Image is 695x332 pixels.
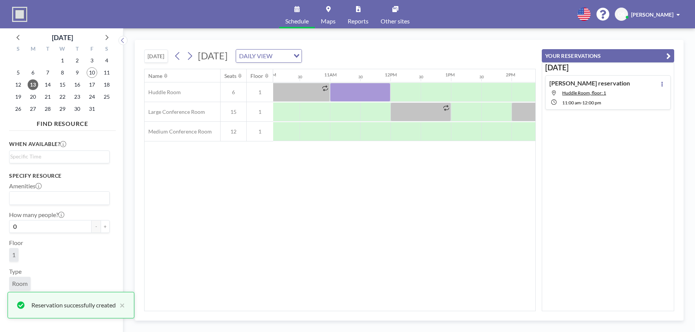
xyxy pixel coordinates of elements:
div: Reservation successfully created [31,301,116,310]
span: 11:00 AM [562,100,581,105]
button: + [101,220,110,233]
span: Medium Conference Room [145,128,212,135]
span: Friday, October 3, 2025 [87,55,97,66]
h3: [DATE] [545,63,671,72]
div: S [99,45,114,54]
input: Search for option [10,152,105,161]
span: Friday, October 10, 2025 [87,67,97,78]
span: 1 [12,251,16,258]
div: 2PM [506,72,515,78]
button: - [92,220,101,233]
span: Thursday, October 23, 2025 [72,92,82,102]
div: Name [148,73,162,79]
div: T [40,45,55,54]
span: Monday, October 6, 2025 [28,67,38,78]
span: - [581,100,582,105]
span: Wednesday, October 8, 2025 [57,67,68,78]
span: Monday, October 27, 2025 [28,104,38,114]
span: Wednesday, October 22, 2025 [57,92,68,102]
button: [DATE] [144,50,168,63]
span: Tuesday, October 14, 2025 [42,79,53,90]
label: Amenities [9,182,42,190]
span: Monday, October 13, 2025 [28,79,38,90]
span: Wednesday, October 15, 2025 [57,79,68,90]
div: Search for option [236,50,302,62]
div: 11AM [324,72,337,78]
div: F [84,45,99,54]
span: Saturday, October 4, 2025 [101,55,112,66]
label: Floor [9,239,23,247]
span: Tuesday, October 28, 2025 [42,104,53,114]
img: organization-logo [12,7,27,22]
span: Maps [321,18,336,24]
div: M [26,45,40,54]
span: Thursday, October 16, 2025 [72,79,82,90]
span: Friday, October 31, 2025 [87,104,97,114]
span: Tuesday, October 7, 2025 [42,67,53,78]
div: 1PM [445,72,455,78]
span: Room [12,280,28,287]
span: Huddle Room, floor: 1 [562,90,606,96]
span: Sunday, October 12, 2025 [13,79,23,90]
div: S [11,45,26,54]
span: Friday, October 24, 2025 [87,92,97,102]
span: Friday, October 17, 2025 [87,79,97,90]
input: Search for option [10,193,105,203]
span: 1 [247,89,273,96]
span: Saturday, October 18, 2025 [101,79,112,90]
div: 30 [479,74,484,79]
div: Search for option [9,151,109,162]
span: Wednesday, October 1, 2025 [57,55,68,66]
h4: FIND RESOURCE [9,117,116,127]
div: Seats [224,73,236,79]
span: DAILY VIEW [238,51,274,61]
span: Huddle Room [145,89,181,96]
span: Sunday, October 19, 2025 [13,92,23,102]
div: 30 [298,74,302,79]
span: 15 [221,109,246,115]
h3: Specify resource [9,172,110,179]
span: 6 [221,89,246,96]
div: W [55,45,70,54]
div: 30 [419,74,423,79]
span: Schedule [285,18,309,24]
span: Saturday, October 25, 2025 [101,92,112,102]
label: Type [9,268,22,275]
span: Sunday, October 5, 2025 [13,67,23,78]
input: Search for option [275,51,289,61]
span: 12 [221,128,246,135]
div: 12PM [385,72,397,78]
div: [DATE] [52,32,73,43]
h4: [PERSON_NAME] reservation [549,79,630,87]
span: 1 [247,109,273,115]
span: [DATE] [198,50,228,61]
span: 1 [247,128,273,135]
span: Wednesday, October 29, 2025 [57,104,68,114]
button: YOUR RESERVATIONS [542,49,674,62]
span: Saturday, October 11, 2025 [101,67,112,78]
label: How many people? [9,211,64,219]
span: [PERSON_NAME] [631,11,673,18]
span: Other sites [381,18,410,24]
span: 12:00 PM [582,100,601,105]
span: Tuesday, October 21, 2025 [42,92,53,102]
div: 30 [358,74,363,79]
span: Monday, October 20, 2025 [28,92,38,102]
div: Search for option [9,192,109,205]
span: Large Conference Room [145,109,205,115]
div: Floor [250,73,263,79]
span: Reports [348,18,368,24]
span: Sunday, October 26, 2025 [13,104,23,114]
span: Thursday, October 2, 2025 [72,55,82,66]
div: T [70,45,84,54]
span: Thursday, October 9, 2025 [72,67,82,78]
span: Thursday, October 30, 2025 [72,104,82,114]
button: close [116,301,125,310]
span: OS [618,11,625,18]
